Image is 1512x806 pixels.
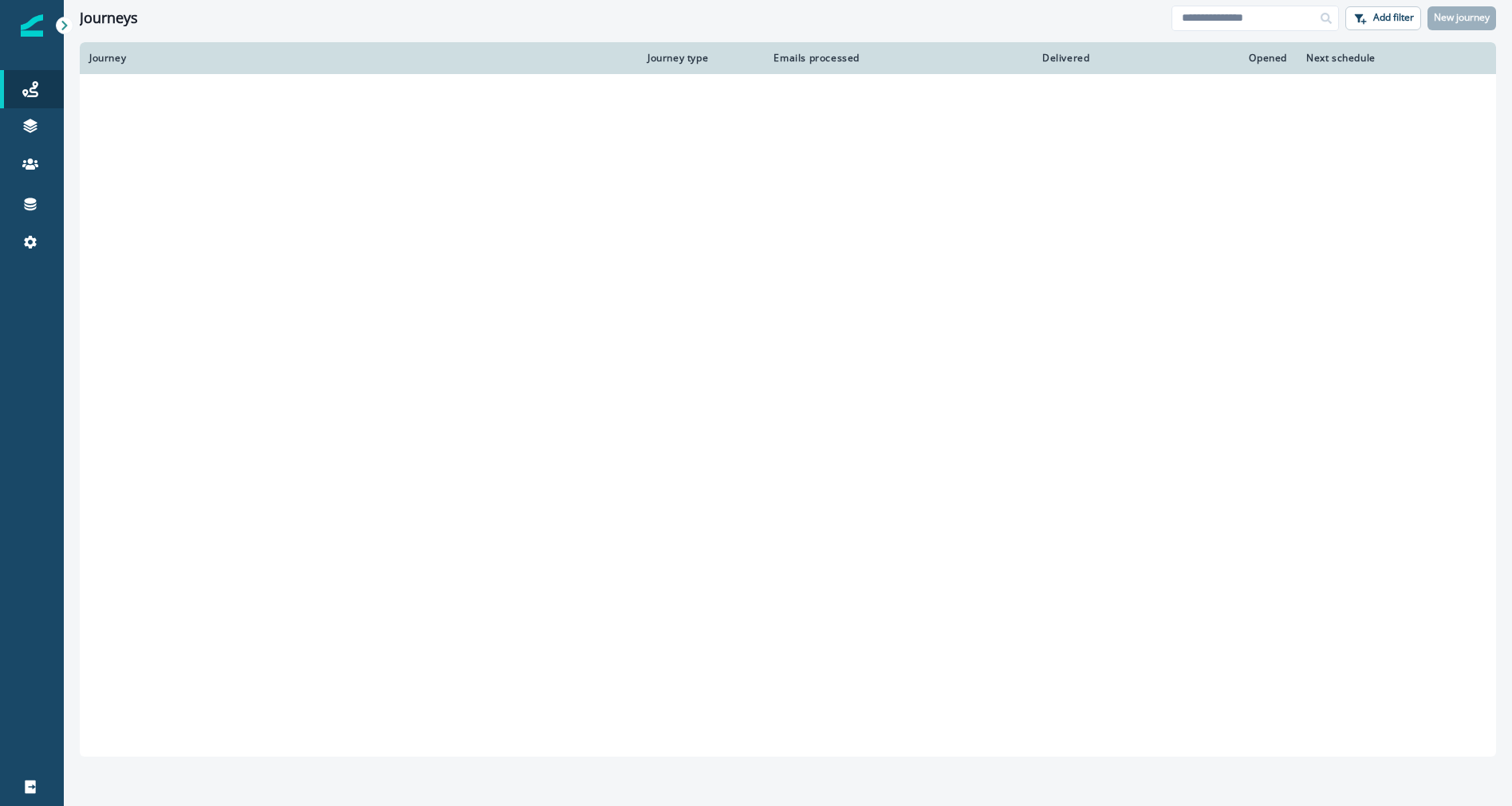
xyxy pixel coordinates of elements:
[21,14,43,37] img: Inflection
[1373,12,1414,23] p: Add filter
[1108,52,1287,65] div: Opened
[80,10,138,27] h1: Journeys
[879,52,1089,65] div: Delivered
[1434,12,1490,23] p: New journey
[648,52,748,65] div: Journey type
[1427,6,1496,30] button: New journey
[767,52,860,65] div: Emails processed
[1306,52,1447,65] div: Next schedule
[1345,6,1421,30] button: Add filter
[89,52,628,65] div: Journey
